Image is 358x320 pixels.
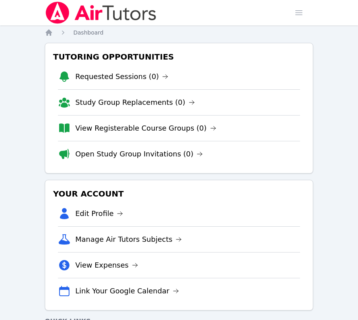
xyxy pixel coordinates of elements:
[52,187,307,201] h3: Your Account
[75,234,182,245] a: Manage Air Tutors Subjects
[75,285,179,297] a: Link Your Google Calendar
[52,50,307,64] h3: Tutoring Opportunities
[45,29,314,37] nav: Breadcrumb
[75,123,216,134] a: View Registerable Course Groups (0)
[75,71,169,82] a: Requested Sessions (0)
[75,148,203,160] a: Open Study Group Invitations (0)
[75,260,138,271] a: View Expenses
[45,2,157,24] img: Air Tutors
[73,29,104,37] a: Dashboard
[75,208,123,219] a: Edit Profile
[75,97,195,108] a: Study Group Replacements (0)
